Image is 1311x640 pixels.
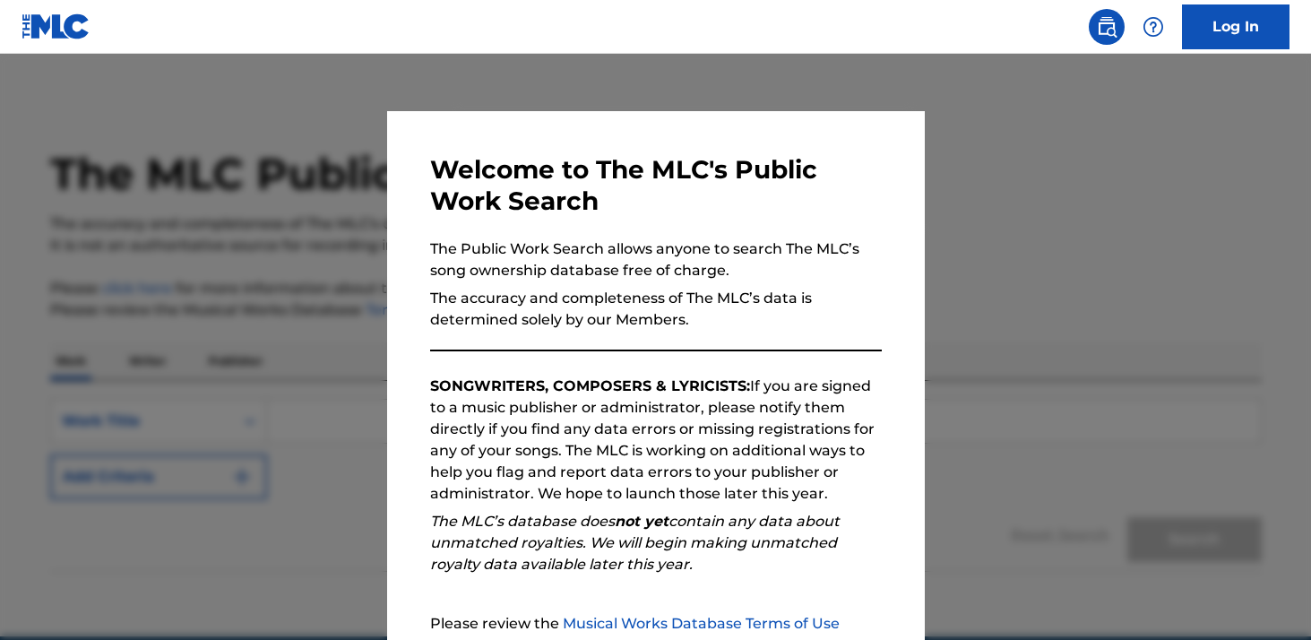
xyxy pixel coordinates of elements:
[22,13,91,39] img: MLC Logo
[1096,16,1117,38] img: search
[563,615,840,632] a: Musical Works Database Terms of Use
[430,154,882,217] h3: Welcome to The MLC's Public Work Search
[1221,554,1311,640] iframe: Chat Widget
[1182,4,1289,49] a: Log In
[430,613,882,635] p: Please review the
[615,513,668,530] strong: not yet
[430,238,882,281] p: The Public Work Search allows anyone to search The MLC’s song ownership database free of charge.
[430,377,750,394] strong: SONGWRITERS, COMPOSERS & LYRICISTS:
[430,513,840,573] em: The MLC’s database does contain any data about unmatched royalties. We will begin making unmatche...
[1089,9,1125,45] a: Public Search
[430,288,882,331] p: The accuracy and completeness of The MLC’s data is determined solely by our Members.
[430,376,882,505] p: If you are signed to a music publisher or administrator, please notify them directly if you find ...
[1135,9,1171,45] div: Help
[1143,16,1164,38] img: help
